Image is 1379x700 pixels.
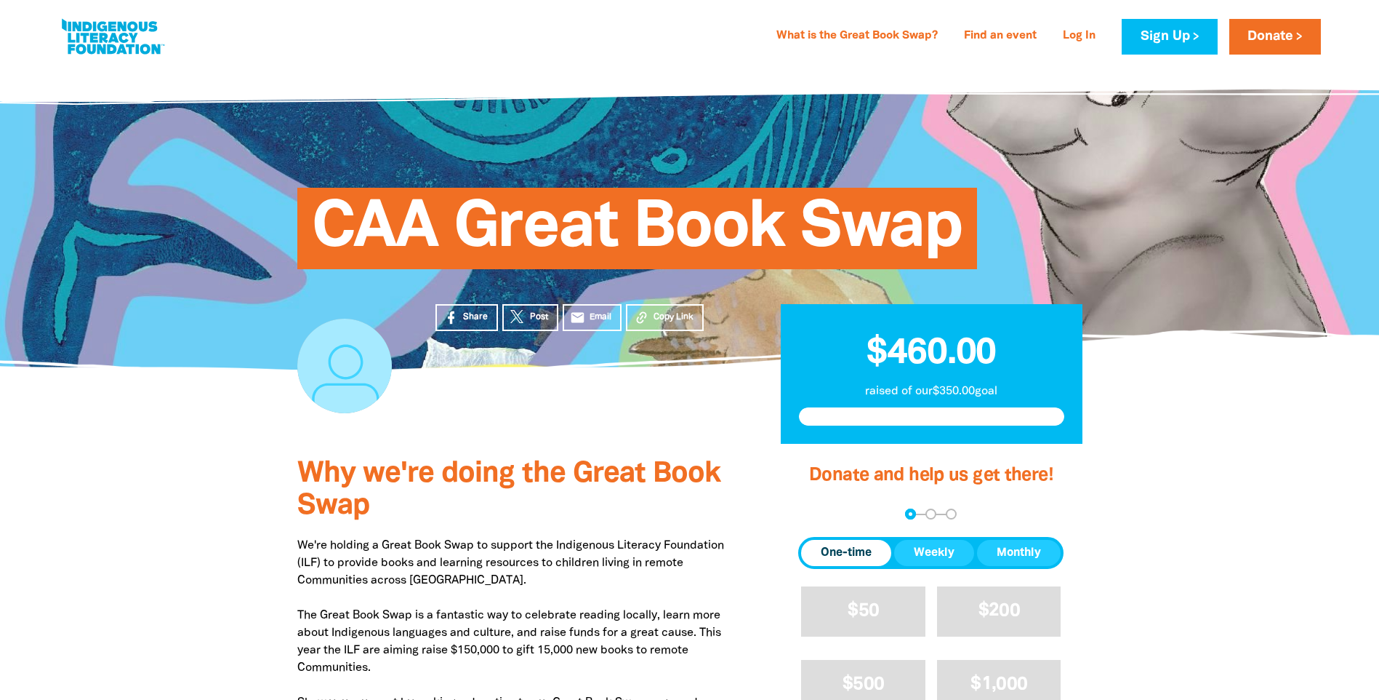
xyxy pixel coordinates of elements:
[463,311,488,324] span: Share
[312,199,962,269] span: CAA Great Book Swap
[654,311,693,324] span: Copy Link
[848,602,879,619] span: $50
[894,540,974,566] button: Weekly
[843,676,884,693] span: $500
[590,311,611,324] span: Email
[1122,19,1217,55] a: Sign Up
[801,540,891,566] button: One-time
[809,467,1053,484] span: Donate and help us get there!
[563,304,622,331] a: emailEmail
[502,304,558,331] a: Post
[867,337,996,370] span: $460.00
[626,304,704,331] button: Copy Link
[946,509,957,520] button: Navigate to step 3 of 3 to enter your payment details
[435,304,498,331] a: Share
[977,540,1061,566] button: Monthly
[914,544,954,562] span: Weekly
[937,586,1061,637] button: $200
[768,25,946,48] a: What is the Great Book Swap?
[925,509,936,520] button: Navigate to step 2 of 3 to enter your details
[801,586,925,637] button: $50
[821,544,872,562] span: One-time
[978,602,1020,619] span: $200
[798,537,1064,569] div: Donation frequency
[997,544,1041,562] span: Monthly
[970,676,1027,693] span: $1,000
[297,461,720,520] span: Why we're doing the Great Book Swap
[1054,25,1104,48] a: Log In
[1229,19,1321,55] a: Donate
[905,509,916,520] button: Navigate to step 1 of 3 to enter your donation amount
[530,311,548,324] span: Post
[570,310,585,325] i: email
[799,383,1064,400] p: raised of our $350.00 goal
[955,25,1045,48] a: Find an event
